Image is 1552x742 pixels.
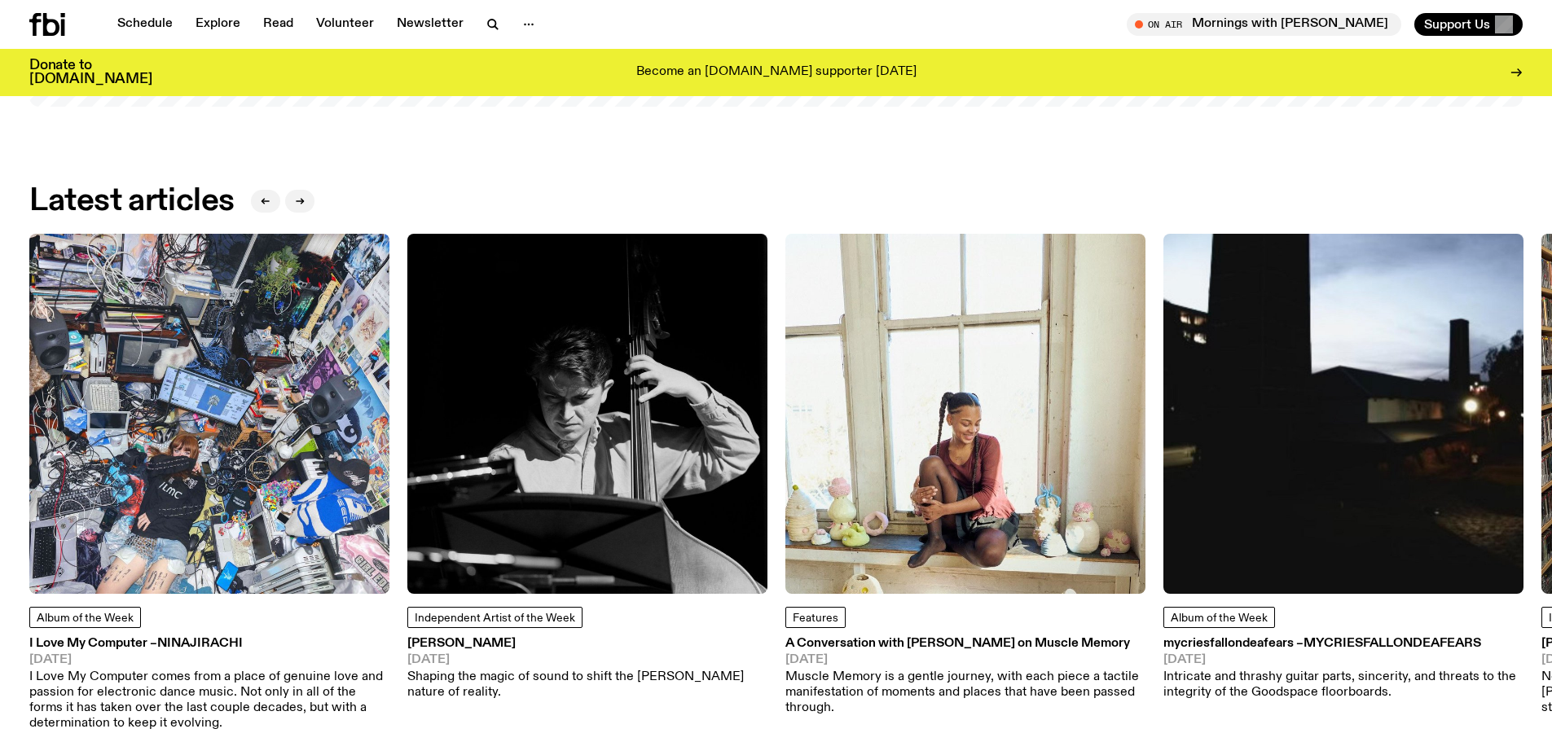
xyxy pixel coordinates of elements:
h3: Donate to [DOMAIN_NAME] [29,59,152,86]
span: Features [793,612,838,624]
h3: A Conversation with [PERSON_NAME] on Muscle Memory [785,638,1145,650]
p: Muscle Memory is a gentle journey, with each piece a tactile manifestation of moments and places ... [785,670,1145,717]
img: Black and white photo of musician Jacques Emery playing his double bass reading sheet music. [407,234,767,594]
span: Support Us [1424,17,1490,32]
span: Album of the Week [37,612,134,624]
span: Album of the Week [1171,612,1268,624]
p: Shaping the magic of sound to shift the [PERSON_NAME] nature of reality. [407,670,767,700]
span: Ninajirachi [157,637,243,650]
a: mycriesfallondeafears –mycriesfallondeafears[DATE]Intricate and thrashy guitar parts, sincerity, ... [1163,638,1523,700]
a: Album of the Week [1163,607,1275,628]
a: Schedule [108,13,182,36]
h3: mycriesfallondeafears – [1163,638,1523,650]
h3: [PERSON_NAME] [407,638,767,650]
button: Support Us [1414,13,1523,36]
img: A blurry image of a building at dusk. Shot at low exposure, so its hard to make out much. [1163,234,1523,594]
span: [DATE] [29,654,389,666]
p: Intricate and thrashy guitar parts, sincerity, and threats to the integrity of the Goodspace floo... [1163,670,1523,700]
a: I Love My Computer –Ninajirachi[DATE]I Love My Computer comes from a place of genuine love and pa... [29,638,389,731]
span: [DATE] [407,654,767,666]
a: Explore [186,13,250,36]
button: On AirMornings with [PERSON_NAME] [1127,13,1401,36]
a: Album of the Week [29,607,141,628]
span: [DATE] [785,654,1145,666]
a: A Conversation with [PERSON_NAME] on Muscle Memory[DATE]Muscle Memory is a gentle journey, with e... [785,638,1145,716]
a: Read [253,13,303,36]
p: Become an [DOMAIN_NAME] supporter [DATE] [636,65,917,80]
a: Volunteer [306,13,384,36]
a: Features [785,607,846,628]
img: Ninajirachi covering her face, shot from above. she is in a croweded room packed full of laptops,... [29,234,389,594]
a: [PERSON_NAME][DATE]Shaping the magic of sound to shift the [PERSON_NAME] nature of reality. [407,638,767,700]
span: mycriesfallondeafears [1304,637,1481,650]
span: [DATE] [1163,654,1523,666]
a: Independent Artist of the Week [407,607,583,628]
a: Newsletter [387,13,473,36]
h3: I Love My Computer – [29,638,389,650]
h2: Latest articles [29,187,235,216]
span: Independent Artist of the Week [415,612,575,624]
p: I Love My Computer comes from a place of genuine love and passion for electronic dance music. Not... [29,670,389,732]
